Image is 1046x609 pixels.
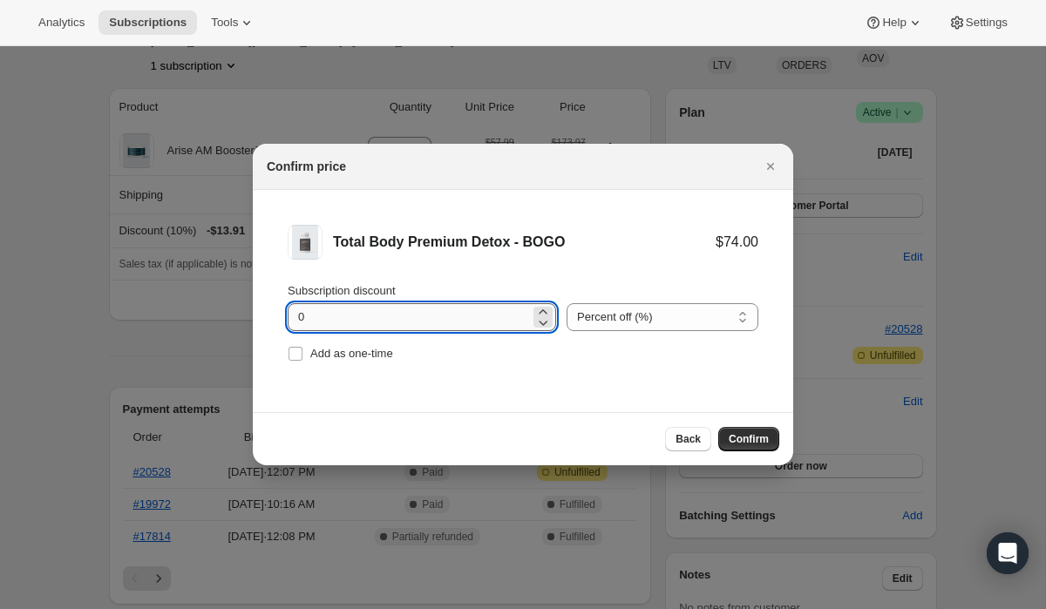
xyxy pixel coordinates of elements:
[854,10,934,35] button: Help
[665,427,711,451] button: Back
[718,427,779,451] button: Confirm
[211,16,238,30] span: Tools
[882,16,906,30] span: Help
[310,347,393,360] span: Add as one-time
[200,10,266,35] button: Tools
[28,10,95,35] button: Analytics
[966,16,1008,30] span: Settings
[267,158,346,175] h2: Confirm price
[938,10,1018,35] button: Settings
[758,154,783,179] button: Close
[109,16,187,30] span: Subscriptions
[98,10,197,35] button: Subscriptions
[288,284,396,297] span: Subscription discount
[987,532,1029,574] div: Open Intercom Messenger
[333,233,716,251] div: Total Body Premium Detox - BOGO
[38,16,85,30] span: Analytics
[676,432,701,446] span: Back
[716,233,758,251] div: $74.00
[729,432,769,446] span: Confirm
